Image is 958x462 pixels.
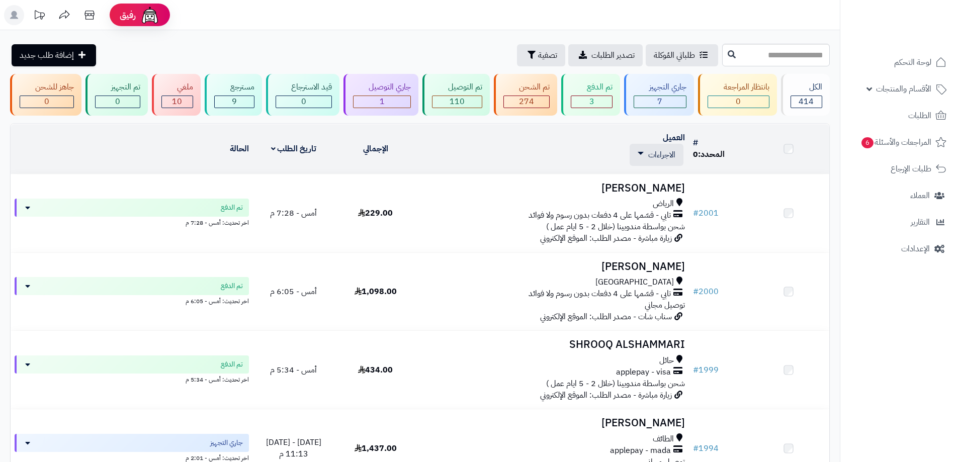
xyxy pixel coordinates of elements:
[420,182,685,194] h3: [PERSON_NAME]
[358,207,393,219] span: 229.00
[354,96,410,108] div: 1
[657,96,662,108] span: 7
[450,96,465,108] span: 110
[519,96,534,108] span: 274
[492,74,559,116] a: تم الشحن 274
[96,96,139,108] div: 0
[503,81,550,93] div: تم الشحن
[653,433,674,445] span: الطائف
[215,96,253,108] div: 9
[610,445,671,456] span: applepay - mada
[901,242,930,256] span: الإعدادات
[693,137,698,149] a: #
[846,104,952,128] a: الطلبات
[172,96,182,108] span: 10
[353,81,411,93] div: جاري التوصيل
[571,96,612,108] div: 3
[301,96,306,108] span: 0
[221,203,243,213] span: تم الدفع
[799,96,814,108] span: 414
[270,286,317,298] span: أمس - 6:05 م
[355,442,397,454] span: 1,437.00
[264,74,341,116] a: قيد الاسترجاع 0
[693,442,699,454] span: #
[638,149,675,161] a: الاجراءات
[846,50,952,74] a: لوحة التحكم
[693,207,699,219] span: #
[432,81,482,93] div: تم التوصيل
[44,96,49,108] span: 0
[540,232,672,244] span: زيارة مباشرة - مصدر الطلب: الموقع الإلكتروني
[591,49,635,61] span: تصدير الطلبات
[910,189,930,203] span: العملاء
[83,74,149,116] a: تم التجهيز 0
[861,137,874,148] span: 6
[659,355,674,366] span: حائل
[653,198,674,210] span: الرياض
[568,44,643,66] a: تصدير الطلبات
[12,44,96,66] a: إضافة طلب جديد
[27,5,52,28] a: تحديثات المنصة
[266,436,321,460] span: [DATE] - [DATE] 11:13 م
[420,339,685,350] h3: SHROOQ ALSHAMMARI
[876,82,931,96] span: الأقسام والمنتجات
[890,28,948,49] img: logo-2.png
[270,207,317,219] span: أمس - 7:28 م
[15,295,249,306] div: اخر تحديث: أمس - 6:05 م
[648,149,675,161] span: الاجراءات
[529,210,671,221] span: تابي - قسّمها على 4 دفعات بدون رسوم ولا فوائد
[736,96,741,108] span: 0
[341,74,420,116] a: جاري التوصيل 1
[589,96,594,108] span: 3
[693,207,719,219] a: #2001
[221,281,243,291] span: تم الدفع
[363,143,388,155] a: الإجمالي
[203,74,264,116] a: مسترجع 9
[846,130,952,154] a: المراجعات والأسئلة6
[20,81,74,93] div: جاهز للشحن
[654,49,695,61] span: طلباتي المُوكلة
[693,149,743,160] div: المحدد:
[891,162,931,176] span: طلبات الإرجاع
[210,438,243,448] span: جاري التجهيز
[150,74,203,116] a: ملغي 10
[908,109,931,123] span: الطلبات
[115,96,120,108] span: 0
[663,132,685,144] a: العميل
[616,366,671,378] span: applepay - visa
[846,157,952,181] a: طلبات الإرجاع
[221,359,243,369] span: تم الدفع
[230,143,249,155] a: الحالة
[271,143,317,155] a: تاريخ الطلب
[420,417,685,429] h3: [PERSON_NAME]
[708,81,769,93] div: بانتظار المراجعة
[634,96,686,108] div: 7
[20,49,74,61] span: إضافة طلب جديد
[15,217,249,227] div: اخر تحديث: أمس - 7:28 م
[693,286,719,298] a: #2000
[860,135,931,149] span: المراجعات والأسئلة
[420,74,491,116] a: تم التوصيل 110
[276,81,332,93] div: قيد الاسترجاع
[693,364,699,376] span: #
[911,215,930,229] span: التقارير
[95,81,140,93] div: تم التجهيز
[634,81,686,93] div: جاري التجهيز
[779,74,832,116] a: الكل414
[622,74,696,116] a: جاري التجهيز 7
[546,378,685,390] span: شحن بواسطة مندوبينا (خلال 2 - 5 ايام عمل )
[270,364,317,376] span: أمس - 5:34 م
[517,44,565,66] button: تصفية
[693,148,698,160] span: 0
[358,364,393,376] span: 434.00
[15,374,249,384] div: اخر تحديث: أمس - 5:34 م
[538,49,557,61] span: تصفية
[559,74,622,116] a: تم الدفع 3
[20,96,73,108] div: 0
[846,210,952,234] a: التقارير
[645,299,685,311] span: توصيل مجاني
[693,442,719,454] a: #1994
[540,389,672,401] span: زيارة مباشرة - مصدر الطلب: الموقع الإلكتروني
[162,96,193,108] div: 10
[276,96,331,108] div: 0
